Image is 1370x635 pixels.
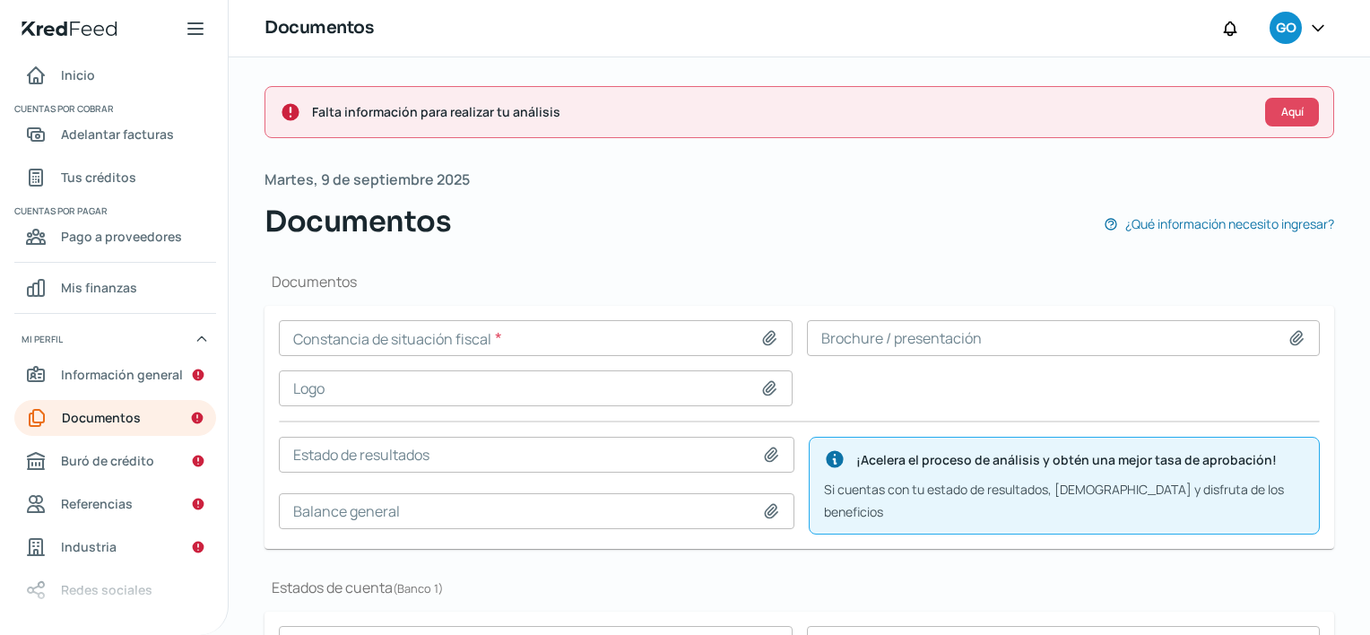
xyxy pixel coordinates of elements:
[61,492,133,515] span: Referencias
[61,225,182,248] span: Pago a proveedores
[14,572,216,608] a: Redes sociales
[264,15,373,41] h1: Documentos
[264,167,470,193] span: Martes, 9 de septiembre 2025
[61,276,137,299] span: Mis finanzas
[1125,213,1334,235] span: ¿Qué información necesito ingresar?
[22,331,63,347] span: Mi perfil
[14,219,216,255] a: Pago a proveedores
[61,123,174,145] span: Adelantar facturas
[61,578,152,601] span: Redes sociales
[14,270,216,306] a: Mis finanzas
[61,64,95,86] span: Inicio
[14,203,213,219] span: Cuentas por pagar
[61,363,183,386] span: Información general
[14,486,216,522] a: Referencias
[14,529,216,565] a: Industria
[14,443,216,479] a: Buró de crédito
[312,100,1251,123] span: Falta información para realizar tu análisis
[393,580,443,596] span: ( Banco 1 )
[264,272,1334,291] h1: Documentos
[61,166,136,188] span: Tus créditos
[62,406,141,429] span: Documentos
[14,400,216,436] a: Documentos
[264,578,1334,597] h1: Estados de cuenta
[14,117,216,152] a: Adelantar facturas
[61,449,154,472] span: Buró de crédito
[824,481,1284,520] span: Si cuentas con tu estado de resultados, [DEMOGRAPHIC_DATA] y disfruta de los beneficios
[1265,98,1319,126] button: Aquí
[14,100,213,117] span: Cuentas por cobrar
[14,160,216,196] a: Tus créditos
[264,200,451,243] span: Documentos
[14,357,216,393] a: Información general
[1281,107,1304,117] span: Aquí
[1276,18,1296,39] span: GO
[856,448,1305,471] span: ¡Acelera el proceso de análisis y obtén una mejor tasa de aprobación!
[14,57,216,93] a: Inicio
[61,535,117,558] span: Industria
